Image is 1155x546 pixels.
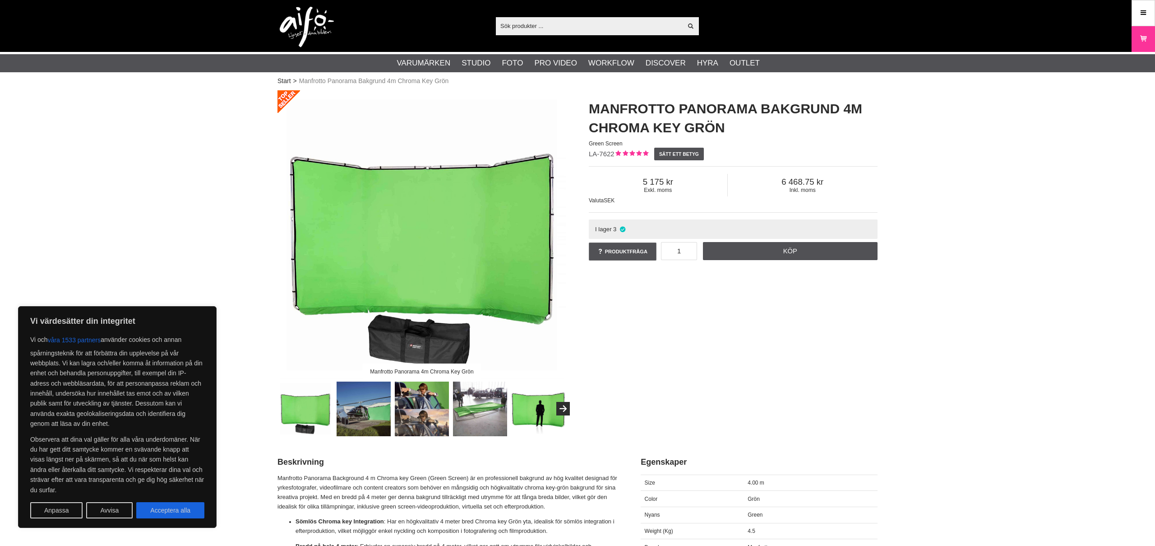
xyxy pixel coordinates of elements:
[277,76,291,86] a: Start
[703,242,878,260] a: Köp
[588,57,634,69] a: Workflow
[614,149,648,159] div: Kundbetyg: 5.00
[748,512,762,518] span: Green
[299,76,449,86] span: Manfrotto Panorama Bakgrund 4m Chroma Key Grön
[589,177,727,187] span: 5 175
[604,197,614,204] span: SEK
[645,480,655,486] span: Size
[277,474,618,511] p: Manfrotto Panorama Background 4 m Chroma key Green (Green Screen) är en professionell bakgrund av...
[589,187,727,193] span: Exkl. moms
[589,99,878,137] h1: Manfrotto Panorama Bakgrund 4m Chroma Key Grön
[511,382,566,436] img: Manfrotto Panorama Bakgrund i tre sektioner
[589,150,614,158] span: LA-7622
[296,517,618,536] p: : Har en högkvalitativ 4 meter bred Chroma key Grön yta, idealisk för sömlös integration i efterp...
[641,457,878,468] h2: Egenskaper
[496,19,682,33] input: Sök produkter ...
[728,187,878,193] span: Inkl. moms
[589,197,604,204] span: Valuta
[293,76,297,86] span: >
[595,226,612,233] span: I lager
[748,528,755,534] span: 4.5
[619,226,626,233] i: I lager
[30,316,204,327] p: Vi värdesätter din integritet
[30,332,204,429] p: Vi och använder cookies och annan spårningsteknik för att förbättra din upplevelse på vår webbpla...
[397,57,451,69] a: Varumärken
[748,496,760,502] span: Grön
[277,90,566,379] img: Manfrotto Panorama 4m Chroma Key Grön
[645,496,658,502] span: Color
[534,57,577,69] a: Pro Video
[728,177,878,187] span: 6 468.75
[280,7,334,47] img: logo.png
[278,382,333,436] img: Manfrotto Panorama 4m Chroma Key Grön
[18,306,217,528] div: Vi värdesätter din integritet
[748,480,764,486] span: 4.00 m
[462,57,490,69] a: Studio
[453,382,508,436] img: Mycket enkel att hantera i alla miljöer
[363,364,481,379] div: Manfrotto Panorama 4m Chroma Key Grön
[645,512,660,518] span: Nyans
[646,57,686,69] a: Discover
[296,518,384,525] strong: Sömlös Chroma key Integration
[654,148,704,160] a: Sätt ett betyg
[556,402,570,415] button: Next
[30,434,204,495] p: Observera att dina val gäller för alla våra underdomäner. När du har gett ditt samtycke kommer en...
[30,502,83,518] button: Anpassa
[395,382,449,436] img: Lägg in bakgrunder i efterproduktion
[337,382,391,436] img: Manfrotto panoramabakgrunder, enkla att använda i alla miljöer
[502,57,523,69] a: Foto
[730,57,760,69] a: Outlet
[48,332,101,348] button: våra 1533 partners
[645,528,673,534] span: Weight (Kg)
[589,140,623,147] span: Green Screen
[136,502,204,518] button: Acceptera alla
[589,243,656,261] a: Produktfråga
[697,57,718,69] a: Hyra
[86,502,133,518] button: Avvisa
[613,226,616,233] span: 3
[277,457,618,468] h2: Beskrivning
